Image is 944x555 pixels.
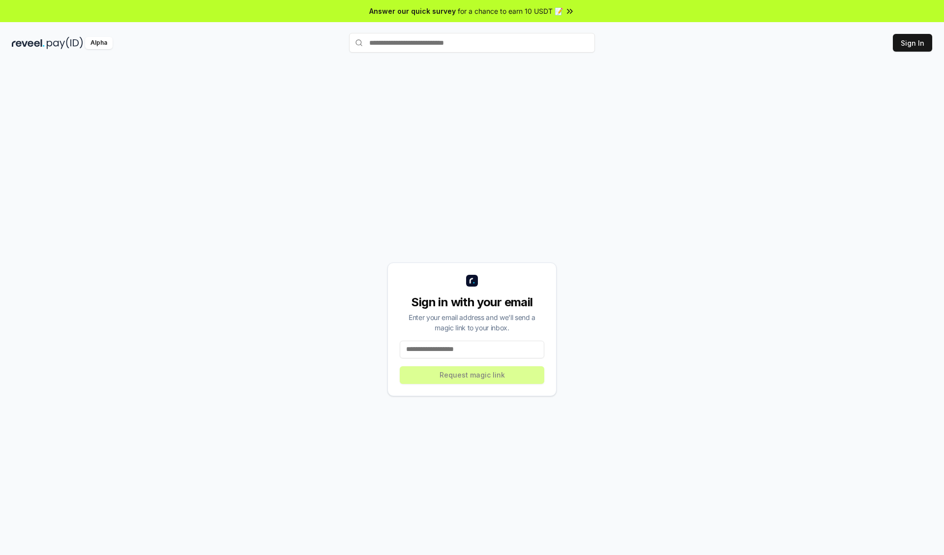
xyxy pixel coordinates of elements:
img: logo_small [466,275,478,287]
img: pay_id [47,37,83,49]
span: for a chance to earn 10 USDT 📝 [458,6,563,16]
div: Alpha [85,37,113,49]
div: Sign in with your email [400,294,544,310]
span: Answer our quick survey [369,6,456,16]
button: Sign In [893,34,932,52]
img: reveel_dark [12,37,45,49]
div: Enter your email address and we’ll send a magic link to your inbox. [400,312,544,333]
